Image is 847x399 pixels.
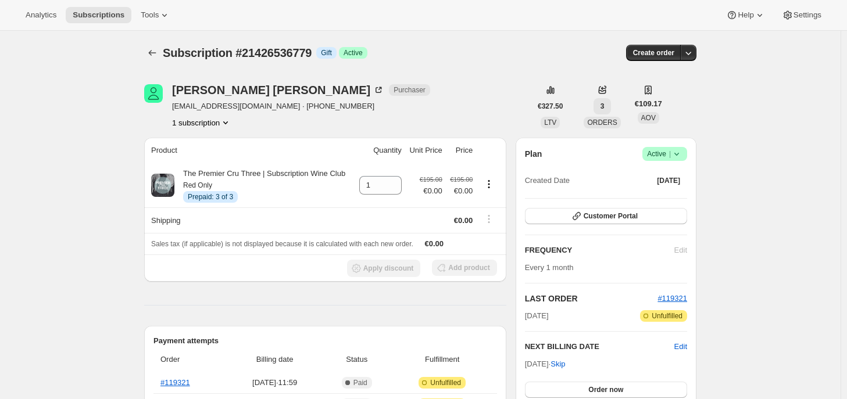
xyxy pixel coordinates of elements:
span: Unfulfilled [652,311,682,321]
span: 3 [601,102,605,111]
th: Price [446,138,477,163]
button: Tools [134,7,177,23]
span: €0.00 [454,216,473,225]
span: Prepaid: 3 of 3 [188,192,233,202]
span: Help [738,10,753,20]
span: €0.00 [449,185,473,197]
span: Active [344,48,363,57]
span: Customer Portal [584,211,638,221]
button: €327.50 [531,98,570,114]
button: Shipping actions [480,213,498,225]
button: Subscriptions [66,7,131,23]
h2: Plan [525,148,542,160]
span: ORDERS [587,118,617,127]
button: Subscriptions [144,45,160,61]
th: Unit Price [405,138,446,163]
span: Billing date [230,354,319,365]
button: Skip [544,355,572,373]
span: Subscriptions [73,10,124,20]
span: €0.00 [425,239,444,248]
span: Gift [321,48,332,57]
span: Tools [141,10,159,20]
span: [DATE] [657,176,680,185]
div: The Premier Cru Three | Subscription Wine Club [174,168,345,203]
th: Order [153,347,227,372]
span: Skip [551,358,565,370]
span: Analytics [26,10,56,20]
small: €195.00 [420,176,442,183]
small: Red Only [183,181,212,189]
span: Order now [588,385,623,394]
button: Product actions [480,178,498,190]
button: [DATE] [650,172,687,189]
span: LTV [544,118,556,127]
span: Sales tax (if applicable) is not displayed because it is calculated with each new order. [151,240,413,248]
button: Customer Portal [525,208,687,224]
a: #119321 [657,294,687,303]
th: Product [144,138,354,163]
span: Purchaser [394,85,426,95]
span: Created Date [525,175,570,186]
img: product img [151,174,174,197]
button: Create order [626,45,681,61]
span: Subscription #21426536779 [163,46,312,59]
span: Settings [794,10,821,20]
span: [DATE] [525,310,549,322]
th: Quantity [354,138,405,163]
span: AOV [641,114,656,122]
a: #119321 [160,378,190,387]
button: Order now [525,382,687,398]
span: [DATE] · 11:59 [230,377,319,389]
span: Active [647,148,682,160]
div: [PERSON_NAME] [PERSON_NAME] [172,84,384,96]
button: Analytics [19,7,63,23]
span: €109.17 [635,98,662,110]
span: [EMAIL_ADDRESS][DOMAIN_NAME] · [PHONE_NUMBER] [172,100,430,112]
small: €195.00 [450,176,473,183]
span: Fulfillment [395,354,490,365]
span: €0.00 [420,185,442,197]
span: Create order [633,48,674,57]
span: | [669,149,671,159]
span: Brian Doherty [144,84,163,103]
span: Every 1 month [525,263,574,272]
button: 3 [594,98,612,114]
span: Status [326,354,388,365]
button: Settings [775,7,828,23]
button: Product actions [172,117,231,128]
span: Unfulfilled [430,378,461,387]
h2: FREQUENCY [525,245,674,256]
span: [DATE] · [525,360,566,368]
h2: NEXT BILLING DATE [525,341,674,353]
h2: Payment attempts [153,335,497,347]
button: #119321 [657,293,687,304]
button: Help [719,7,772,23]
th: Shipping [144,207,354,233]
span: €327.50 [538,102,563,111]
span: Paid [353,378,367,387]
h2: LAST ORDER [525,293,658,304]
button: Edit [674,341,687,353]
